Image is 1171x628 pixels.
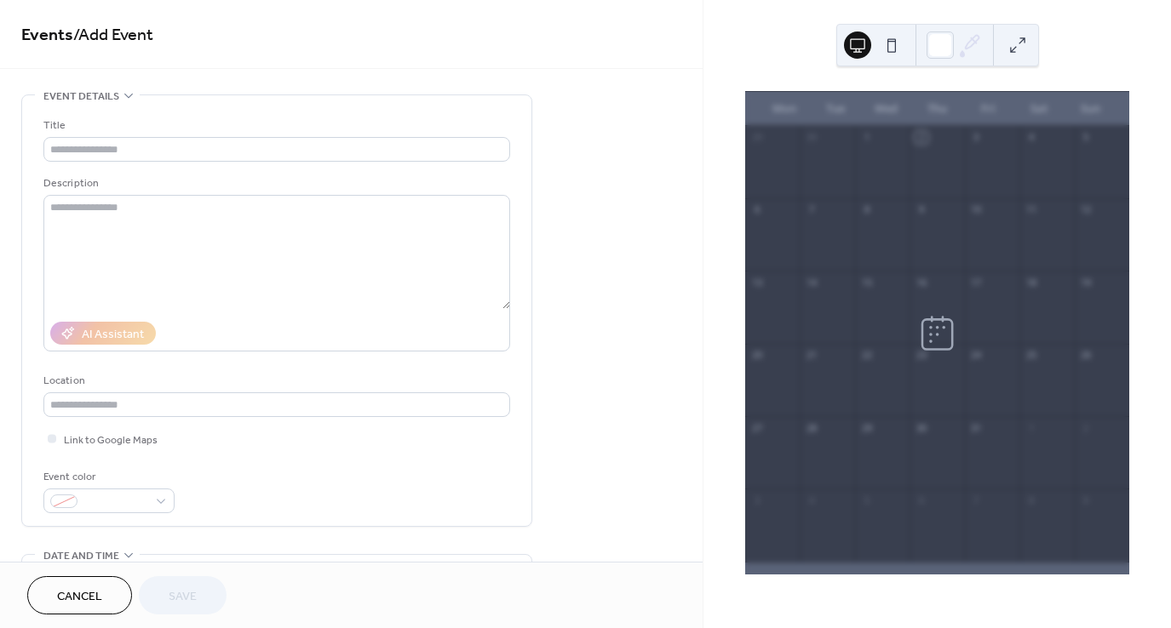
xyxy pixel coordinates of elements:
div: Location [43,372,507,390]
div: 1 [860,131,873,144]
span: / Add Event [73,19,153,52]
div: 21 [805,349,818,362]
span: Event details [43,88,119,106]
div: 30 [805,131,818,144]
div: 3 [970,131,983,144]
button: Cancel [27,576,132,614]
div: 30 [915,421,927,434]
div: 9 [1080,494,1093,506]
div: 11 [1025,203,1037,216]
div: Fri [962,92,1013,126]
div: 12 [1080,203,1093,216]
div: 1 [1025,421,1037,434]
div: Title [43,117,507,134]
div: 25 [1025,349,1037,362]
div: 17 [970,276,983,288]
div: 2 [915,131,927,144]
div: Description [43,174,507,192]
div: 20 [750,349,763,362]
span: Date and time [43,547,119,565]
div: 7 [970,494,983,506]
div: Wed [861,92,912,126]
div: 5 [1080,131,1093,144]
div: 6 [750,203,763,216]
div: 8 [1025,494,1037,506]
div: 14 [805,276,818,288]
div: 4 [1025,131,1037,144]
div: 9 [915,203,927,216]
span: Cancel [57,588,102,606]
div: 5 [860,494,873,506]
div: 27 [750,421,763,434]
div: 7 [805,203,818,216]
div: 19 [1080,276,1093,288]
div: 29 [860,421,873,434]
div: 10 [970,203,983,216]
div: 15 [860,276,873,288]
div: Mon [759,92,810,126]
div: 16 [915,276,927,288]
span: Link to Google Maps [64,431,158,449]
div: Tue [810,92,861,126]
div: 13 [750,276,763,288]
div: 28 [805,421,818,434]
div: 23 [915,349,927,362]
div: 31 [970,421,983,434]
div: Sat [1013,92,1065,126]
div: 8 [860,203,873,216]
div: 18 [1025,276,1037,288]
div: 4 [805,494,818,506]
div: 29 [750,131,763,144]
div: Sun [1065,92,1116,126]
a: Events [21,19,73,52]
div: 3 [750,494,763,506]
div: 24 [970,349,983,362]
div: 22 [860,349,873,362]
div: 6 [915,494,927,506]
div: Event color [43,468,171,486]
div: 26 [1080,349,1093,362]
div: 2 [1080,421,1093,434]
div: Thu [912,92,963,126]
